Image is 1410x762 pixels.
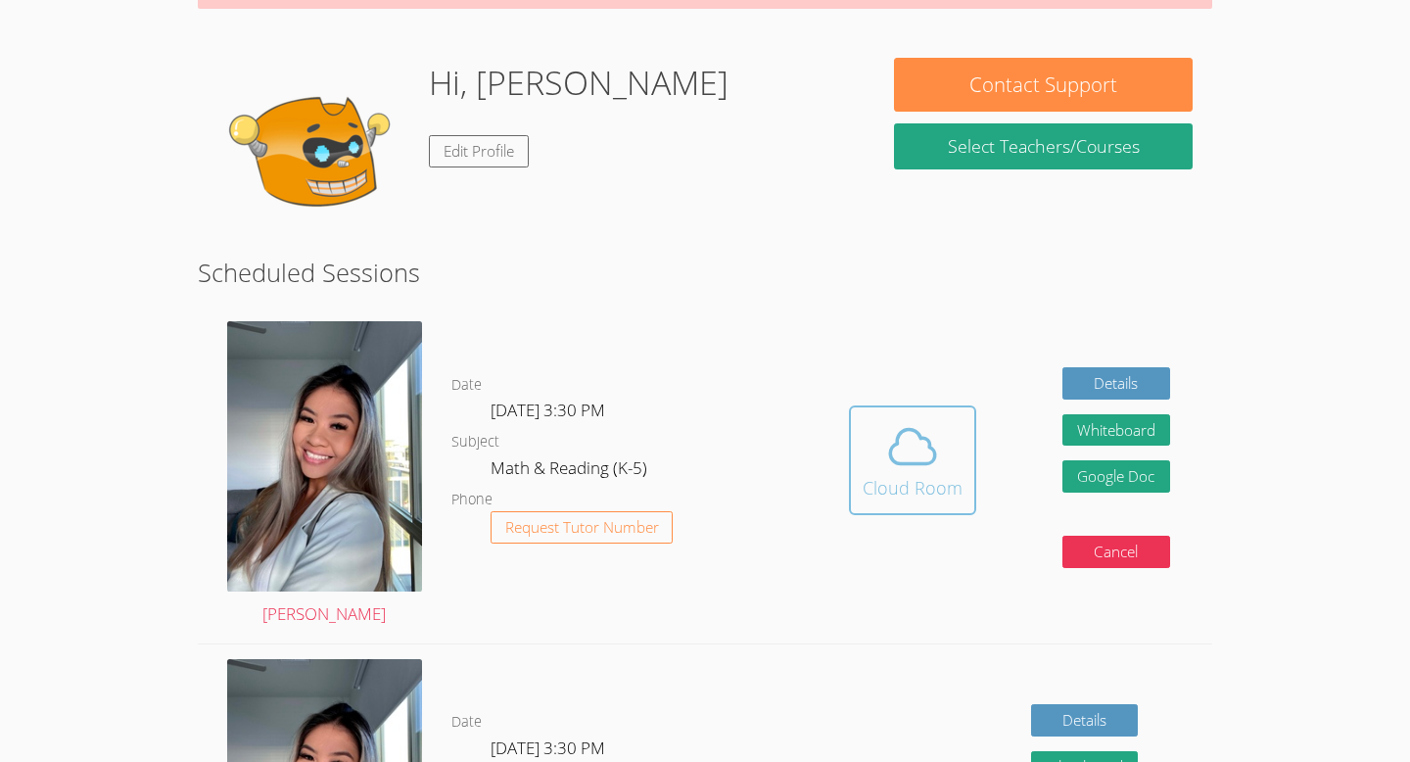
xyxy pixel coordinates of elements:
img: default.png [217,58,413,254]
h1: Hi, [PERSON_NAME] [429,58,728,108]
dt: Phone [451,488,493,512]
span: [DATE] 3:30 PM [491,737,605,759]
span: [DATE] 3:30 PM [491,399,605,421]
a: Details [1031,704,1139,737]
dd: Math & Reading (K-5) [491,454,651,488]
a: Edit Profile [429,135,529,167]
button: Whiteboard [1062,414,1170,447]
dt: Date [451,710,482,735]
a: Google Doc [1062,460,1170,493]
img: avatar.png [227,321,422,591]
button: Request Tutor Number [491,511,674,544]
button: Cancel [1062,536,1170,568]
button: Cloud Room [849,405,976,515]
div: Cloud Room [863,474,963,501]
dt: Subject [451,430,499,454]
h2: Scheduled Sessions [198,254,1213,291]
a: [PERSON_NAME] [227,321,422,628]
span: Request Tutor Number [505,520,659,535]
dt: Date [451,373,482,398]
a: Select Teachers/Courses [894,123,1192,169]
button: Contact Support [894,58,1192,112]
a: Details [1062,367,1170,400]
